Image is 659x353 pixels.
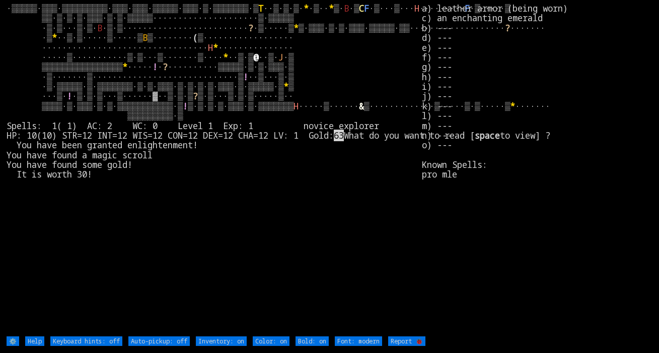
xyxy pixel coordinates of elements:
[364,3,369,14] font: F
[193,32,198,43] font: (
[193,90,198,102] font: ?
[128,336,190,346] input: Auto-pickup: off
[7,4,422,335] larn: ·▒▒▒▒▒·▒▒▒·▒▒▒▒▒▒▒▒▒·▒▒▒·▒▒▒·▒▒▒▒▒·▒▒▒·▒·▒▒▒▒▒▒▒·▒ ··▒·▒·▒· ·▒·· ▒· ·▒ ·▒···▒··· ········· ·▒····...
[50,336,122,346] input: Keyboard hints: off
[243,71,248,83] font: !
[296,336,329,346] input: Bold: on
[335,336,382,346] input: Font: modern
[248,22,253,34] font: ?
[278,51,283,63] font: J
[25,336,44,346] input: Help
[97,22,102,34] font: B
[196,336,247,346] input: Inventory: on
[253,336,289,346] input: Color: on
[414,3,419,14] font: H
[344,3,349,14] font: B
[208,42,213,53] font: H
[253,51,258,63] font: @
[163,61,168,73] font: ?
[388,336,425,346] input: Report 🐞
[67,90,72,102] font: !
[294,100,299,112] font: H
[142,32,148,43] font: B
[7,336,19,346] input: ⚙️
[422,4,652,335] stats: a) leather armor (being worn) c) an enchanting emerald b) --- d) --- e) --- f) --- g) --- h) --- ...
[153,61,158,73] font: !
[359,100,364,112] font: &
[258,3,263,14] font: T
[334,130,344,141] mark: 63
[359,3,364,14] font: C
[183,100,188,112] font: !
